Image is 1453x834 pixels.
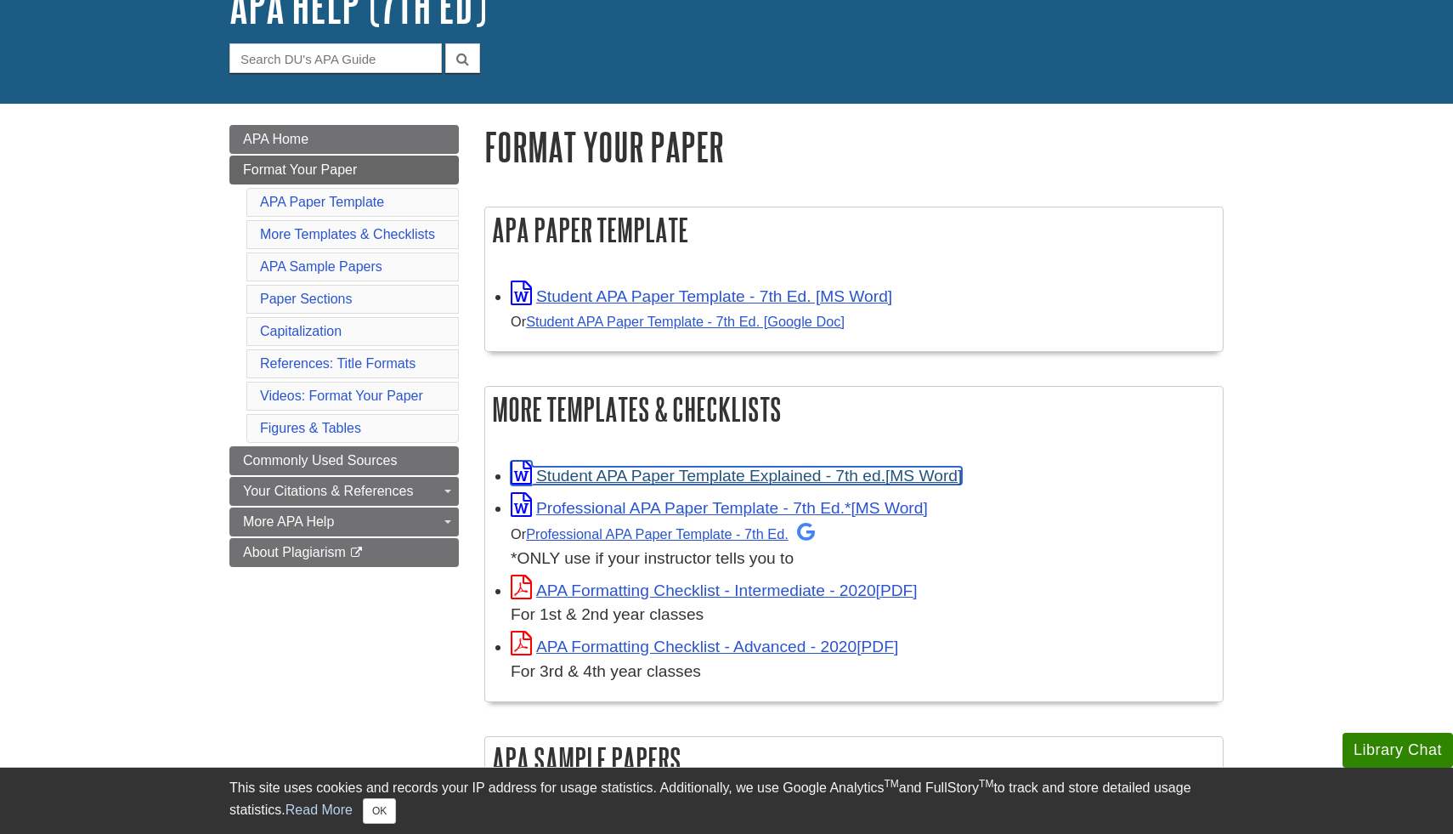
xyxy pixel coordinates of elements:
a: Student APA Paper Template - 7th Ed. [Google Doc] [526,314,845,329]
a: Link opens in new window [511,287,892,305]
span: More APA Help [243,514,334,529]
a: Link opens in new window [511,582,918,599]
a: Link opens in new window [511,467,962,485]
button: Close [363,798,396,824]
a: APA Sample Papers [260,259,382,274]
sup: TM [979,778,993,790]
span: Commonly Used Sources [243,453,397,468]
div: For 1st & 2nd year classes [511,603,1214,627]
button: Library Chat [1343,733,1453,768]
h2: APA Sample Papers [485,737,1223,782]
a: Videos: Format Your Paper [260,389,423,403]
div: For 3rd & 4th year classes [511,660,1214,684]
h1: Format Your Paper [484,125,1224,168]
a: More Templates & Checklists [260,227,435,241]
a: More APA Help [229,508,459,536]
a: APA Home [229,125,459,154]
a: About Plagiarism [229,538,459,567]
input: Search DU's APA Guide [229,43,442,73]
a: APA Paper Template [260,195,384,209]
sup: TM [884,778,898,790]
span: About Plagiarism [243,545,346,559]
a: Capitalization [260,324,342,338]
small: Or [511,314,845,329]
small: Or [511,526,815,542]
a: Link opens in new window [511,638,898,655]
div: Guide Page Menu [229,125,459,567]
a: Your Citations & References [229,477,459,506]
div: This site uses cookies and records your IP address for usage statistics. Additionally, we use Goo... [229,778,1224,824]
div: *ONLY use if your instructor tells you to [511,521,1214,571]
a: Format Your Paper [229,156,459,184]
h2: More Templates & Checklists [485,387,1223,432]
a: Link opens in new window [511,499,928,517]
a: Read More [286,803,353,817]
a: Paper Sections [260,292,353,306]
i: This link opens in a new window [349,547,364,559]
span: Your Citations & References [243,484,413,498]
a: References: Title Formats [260,356,416,371]
a: Professional APA Paper Template - 7th Ed. [526,526,815,542]
span: APA Home [243,132,308,146]
a: Figures & Tables [260,421,361,435]
h2: APA Paper Template [485,207,1223,252]
span: Format Your Paper [243,162,357,177]
a: Commonly Used Sources [229,446,459,475]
